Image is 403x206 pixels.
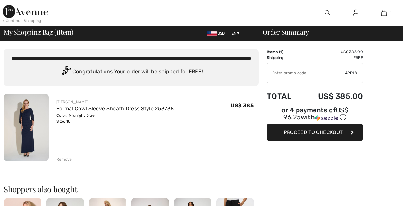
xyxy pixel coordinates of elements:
a: Formal Cowl Sleeve Sheath Dress Style 253738 [56,106,174,112]
span: My Shopping Bag ( Item) [4,29,73,35]
button: Proceed to Checkout [267,124,363,141]
td: Free [301,55,363,60]
img: US Dollar [207,31,217,36]
img: search the website [325,9,330,17]
div: [PERSON_NAME] [56,99,174,105]
img: 1ère Avenue [3,5,48,18]
span: US$ 96.25 [283,106,348,121]
span: US$ 385 [231,102,254,108]
div: or 4 payments of with [267,107,363,122]
img: My Bag [381,9,387,17]
span: 1 [390,10,391,16]
img: Formal Cowl Sleeve Sheath Dress Style 253738 [4,94,49,161]
span: USD [207,31,228,36]
div: Congratulations! Your order will be shipped for FREE! [12,66,251,78]
a: 1 [370,9,398,17]
div: or 4 payments ofUS$ 96.25withSezzle Click to learn more about Sezzle [267,107,363,124]
h2: Shoppers also bought [4,185,259,193]
div: Order Summary [255,29,399,35]
td: Total [267,85,301,107]
span: 1 [56,27,58,36]
input: Promo code [267,63,345,83]
span: Apply [345,70,358,76]
span: 1 [280,50,282,54]
div: < Continue Shopping [3,18,41,24]
div: Color: Midnight Blue Size: 10 [56,113,174,124]
img: Congratulation2.svg [60,66,72,78]
span: EN [231,31,239,36]
span: Proceed to Checkout [284,129,343,135]
td: US$ 385.00 [301,85,363,107]
td: Shipping [267,55,301,60]
td: Items ( ) [267,49,301,55]
img: Sezzle [315,115,338,121]
td: US$ 385.00 [301,49,363,55]
a: Sign In [348,9,364,17]
img: My Info [353,9,358,17]
div: Remove [56,156,72,162]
